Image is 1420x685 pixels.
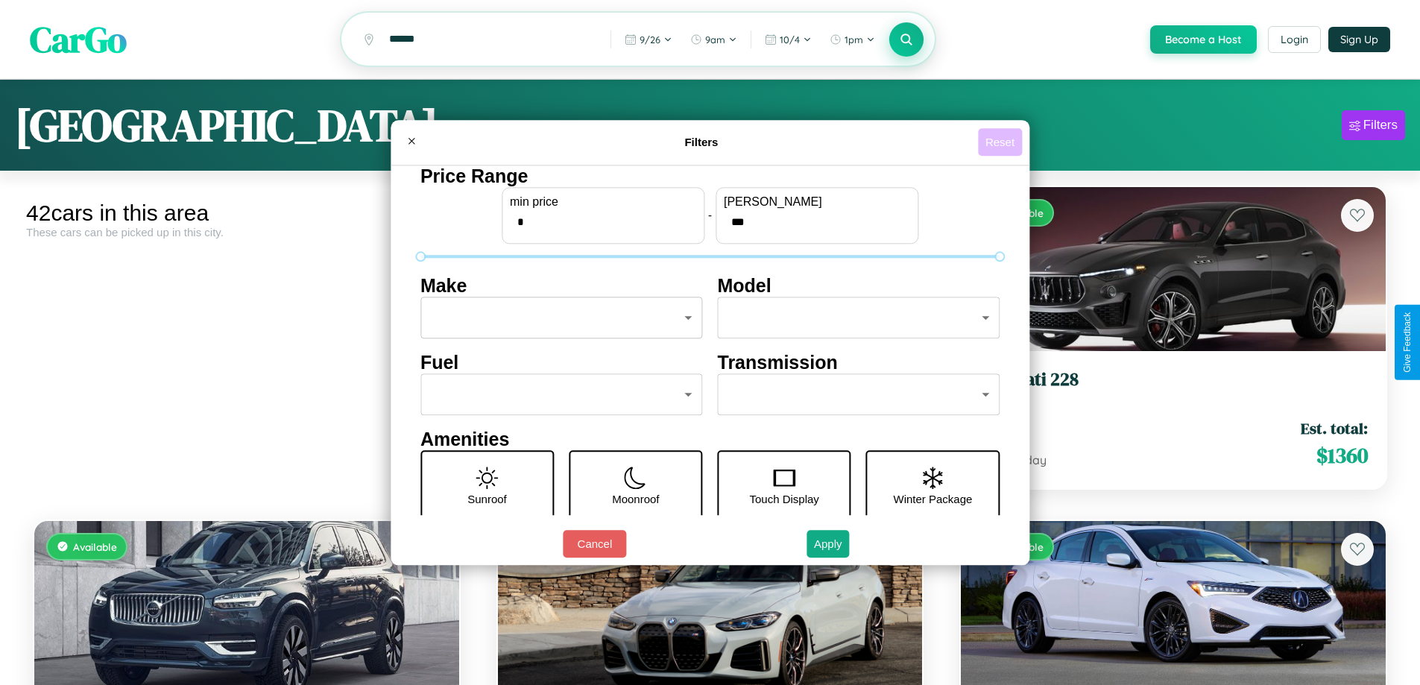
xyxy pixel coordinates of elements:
[420,429,1000,450] h4: Amenities
[718,352,1000,373] h4: Transmission
[979,369,1368,391] h3: Maserati 228
[757,28,819,51] button: 10/4
[26,226,467,239] div: These cars can be picked up in this city.
[807,530,850,558] button: Apply
[1268,26,1321,53] button: Login
[420,165,1000,187] h4: Price Range
[1342,110,1405,140] button: Filters
[780,34,800,45] span: 10 / 4
[1363,118,1398,133] div: Filters
[708,205,712,225] p: -
[563,530,626,558] button: Cancel
[979,369,1368,405] a: Maserati 2282022
[1316,441,1368,470] span: $ 1360
[749,489,818,509] p: Touch Display
[822,28,883,51] button: 1pm
[1402,312,1413,373] div: Give Feedback
[1301,417,1368,439] span: Est. total:
[724,195,910,209] label: [PERSON_NAME]
[1328,27,1390,52] button: Sign Up
[617,28,680,51] button: 9/26
[467,489,507,509] p: Sunroof
[640,34,660,45] span: 9 / 26
[718,275,1000,297] h4: Model
[894,489,973,509] p: Winter Package
[15,95,438,156] h1: [GEOGRAPHIC_DATA]
[705,34,725,45] span: 9am
[510,195,696,209] label: min price
[425,136,978,148] h4: Filters
[420,352,703,373] h4: Fuel
[1015,452,1047,467] span: / day
[26,201,467,226] div: 42 cars in this area
[1150,25,1257,54] button: Become a Host
[683,28,745,51] button: 9am
[978,128,1022,156] button: Reset
[420,275,703,297] h4: Make
[845,34,863,45] span: 1pm
[73,540,117,553] span: Available
[30,15,127,64] span: CarGo
[612,489,659,509] p: Moonroof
